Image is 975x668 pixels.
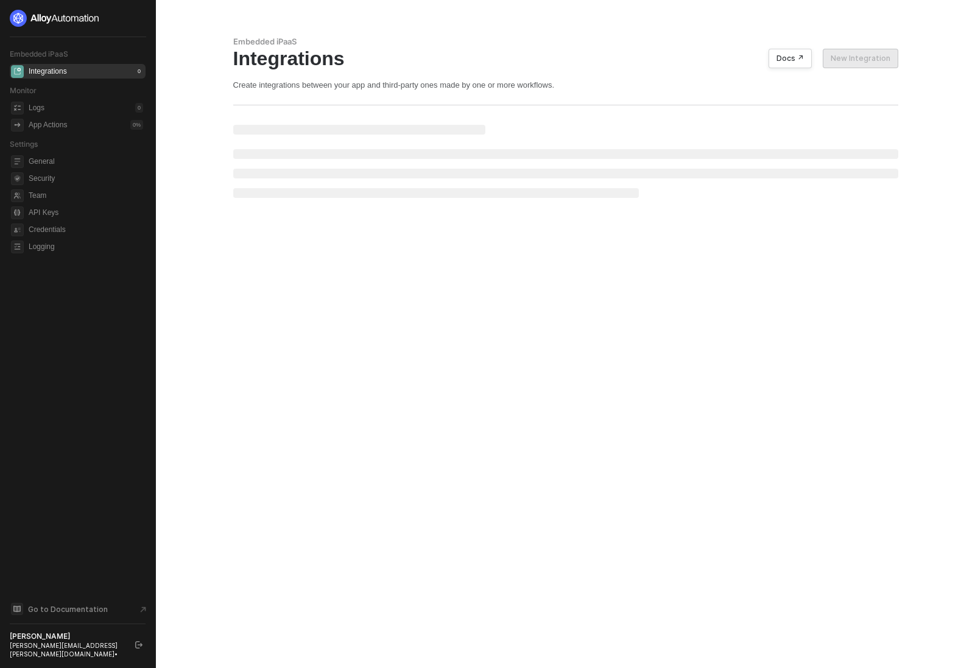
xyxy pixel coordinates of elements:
[11,223,24,236] span: credentials
[11,241,24,253] span: logging
[29,205,143,220] span: API Keys
[233,47,898,70] div: Integrations
[137,603,149,616] span: document-arrow
[29,171,143,186] span: Security
[130,120,143,130] div: 0 %
[29,103,44,113] div: Logs
[135,103,143,113] div: 0
[11,119,24,132] span: icon-app-actions
[11,172,24,185] span: security
[11,155,24,168] span: general
[776,54,804,63] div: Docs ↗
[28,604,108,614] span: Go to Documentation
[135,641,143,649] span: logout
[10,10,100,27] img: logo
[29,239,143,254] span: Logging
[10,10,146,27] a: logo
[823,49,898,68] button: New Integration
[769,49,812,68] button: Docs ↗
[10,631,124,641] div: [PERSON_NAME]
[11,206,24,219] span: api-key
[10,139,38,149] span: Settings
[29,66,67,77] div: Integrations
[11,603,23,615] span: documentation
[29,222,143,237] span: Credentials
[10,86,37,95] span: Monitor
[10,49,68,58] span: Embedded iPaaS
[11,65,24,78] span: integrations
[10,602,146,616] a: Knowledge Base
[11,189,24,202] span: team
[135,66,143,76] div: 0
[29,120,67,130] div: App Actions
[29,188,143,203] span: Team
[233,37,898,47] div: Embedded iPaaS
[10,641,124,658] div: [PERSON_NAME][EMAIL_ADDRESS][PERSON_NAME][DOMAIN_NAME] •
[29,154,143,169] span: General
[233,80,898,90] div: Create integrations between your app and third-party ones made by one or more workflows.
[11,102,24,114] span: icon-logs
